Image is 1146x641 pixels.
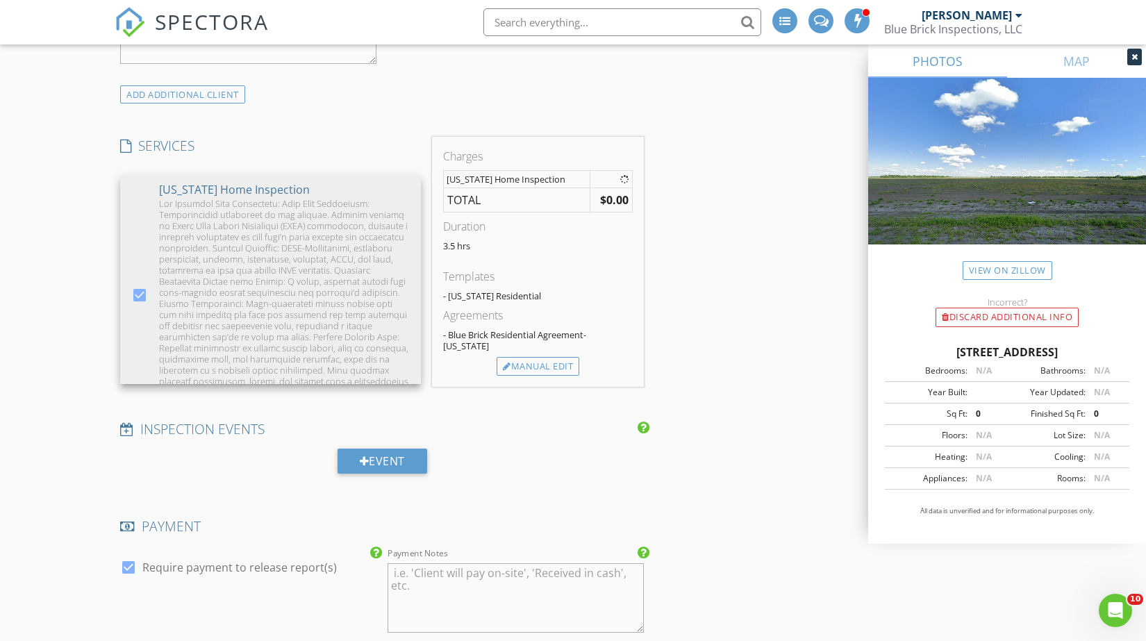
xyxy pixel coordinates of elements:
[1094,386,1110,398] span: N/A
[1007,472,1086,485] div: Rooms:
[120,85,245,104] div: ADD ADDITIONAL client
[1094,451,1110,463] span: N/A
[1094,365,1110,376] span: N/A
[936,308,1079,327] div: Discard Additional info
[884,22,1022,36] div: Blue Brick Inspections, LLC
[1086,408,1125,420] div: 0
[1007,386,1086,399] div: Year Updated:
[443,307,633,324] div: Agreements
[968,408,1007,420] div: 0
[443,268,633,285] div: Templates
[443,218,633,235] div: Duration
[447,174,588,185] div: [US_STATE] Home Inspection
[483,8,761,36] input: Search everything...
[120,517,644,535] h4: PAYMENT
[159,181,310,198] div: [US_STATE] Home Inspection
[868,44,1007,78] a: PHOTOS
[142,560,337,574] label: Require payment to release report(s)
[963,261,1052,280] a: View on Zillow
[444,188,590,212] td: TOTAL
[1094,472,1110,484] span: N/A
[1007,408,1086,420] div: Finished Sq Ft:
[976,429,992,441] span: N/A
[889,472,968,485] div: Appliances:
[497,357,579,376] div: Manual Edit
[889,386,968,399] div: Year Built:
[976,451,992,463] span: N/A
[115,19,269,48] a: SPECTORA
[1094,429,1110,441] span: N/A
[1007,44,1146,78] a: MAP
[155,7,269,36] span: SPECTORA
[600,192,629,208] strong: $0.00
[889,451,968,463] div: Heating:
[868,297,1146,308] div: Incorrect?
[338,449,427,474] div: Event
[976,472,992,484] span: N/A
[885,344,1129,360] div: [STREET_ADDRESS]
[443,148,633,165] div: Charges
[889,365,968,377] div: Bedrooms:
[885,506,1129,516] p: All data is unverified and for informational purposes only.
[115,7,145,38] img: The Best Home Inspection Software - Spectora
[1007,429,1086,442] div: Lot Size:
[120,420,644,438] h4: INSPECTION EVENTS
[868,78,1146,278] img: streetview
[1007,365,1086,377] div: Bathrooms:
[443,240,633,251] p: 3.5 hrs
[159,198,410,409] div: Lor Ipsumdol Sita Consectetu: Adip Elit Seddoeiusm: Temporincidid utlaboreet do mag aliquae. Admi...
[1007,451,1086,463] div: Cooling:
[120,137,421,155] h4: SERVICES
[443,329,633,351] div: - Blue Brick Residential Agreement- [US_STATE]
[443,290,633,301] div: - [US_STATE] Residential
[1099,594,1132,627] iframe: Intercom live chat
[922,8,1012,22] div: [PERSON_NAME]
[1127,594,1143,605] span: 10
[889,429,968,442] div: Floors:
[889,408,968,420] div: Sq Ft:
[976,365,992,376] span: N/A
